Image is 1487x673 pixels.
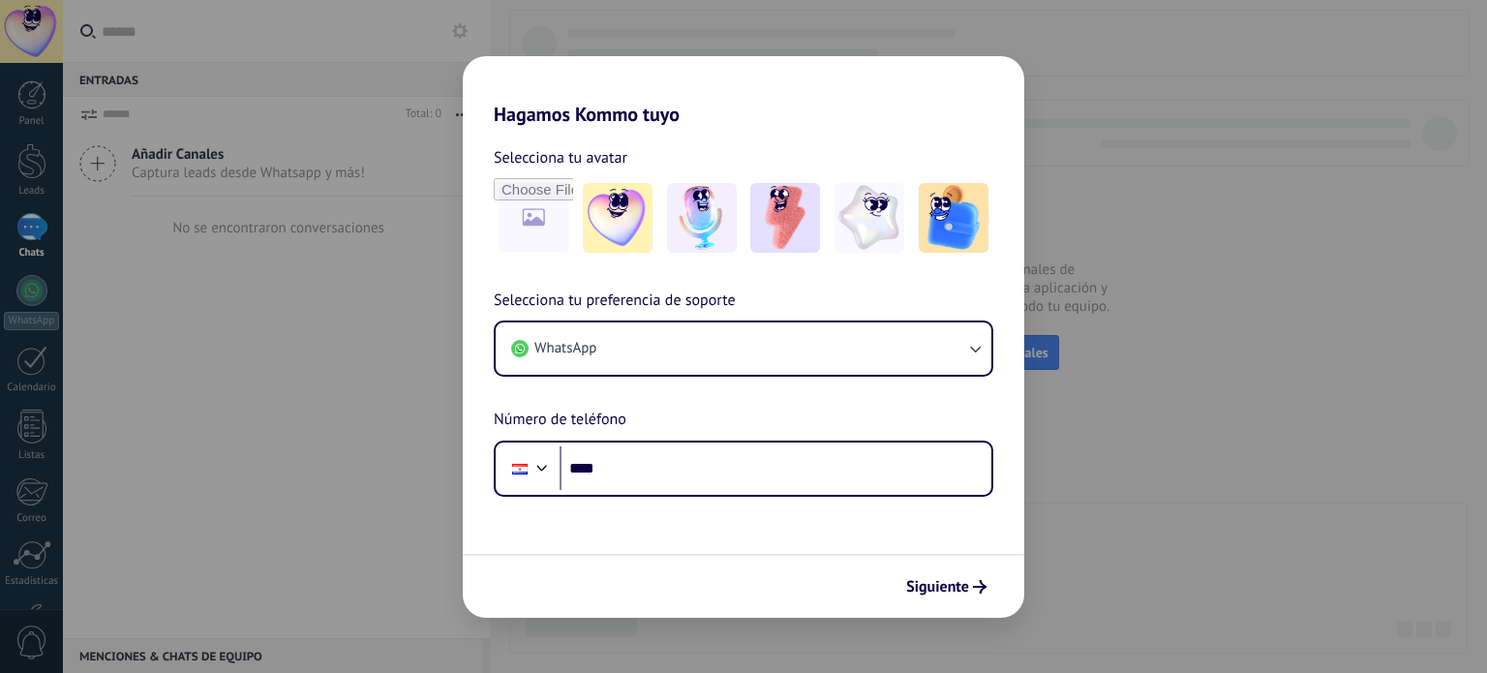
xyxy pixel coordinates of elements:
img: -4.jpeg [835,183,904,253]
button: WhatsApp [496,322,991,375]
img: -5.jpeg [919,183,988,253]
button: Siguiente [897,570,995,603]
span: Siguiente [906,580,969,594]
span: Selecciona tu preferencia de soporte [494,289,736,314]
span: WhatsApp [534,339,596,358]
div: Paraguay: + 595 [501,448,538,489]
img: -3.jpeg [750,183,820,253]
span: Número de teléfono [494,408,626,433]
h2: Hagamos Kommo tuyo [463,56,1024,126]
img: -2.jpeg [667,183,737,253]
img: -1.jpeg [583,183,652,253]
span: Selecciona tu avatar [494,145,627,170]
